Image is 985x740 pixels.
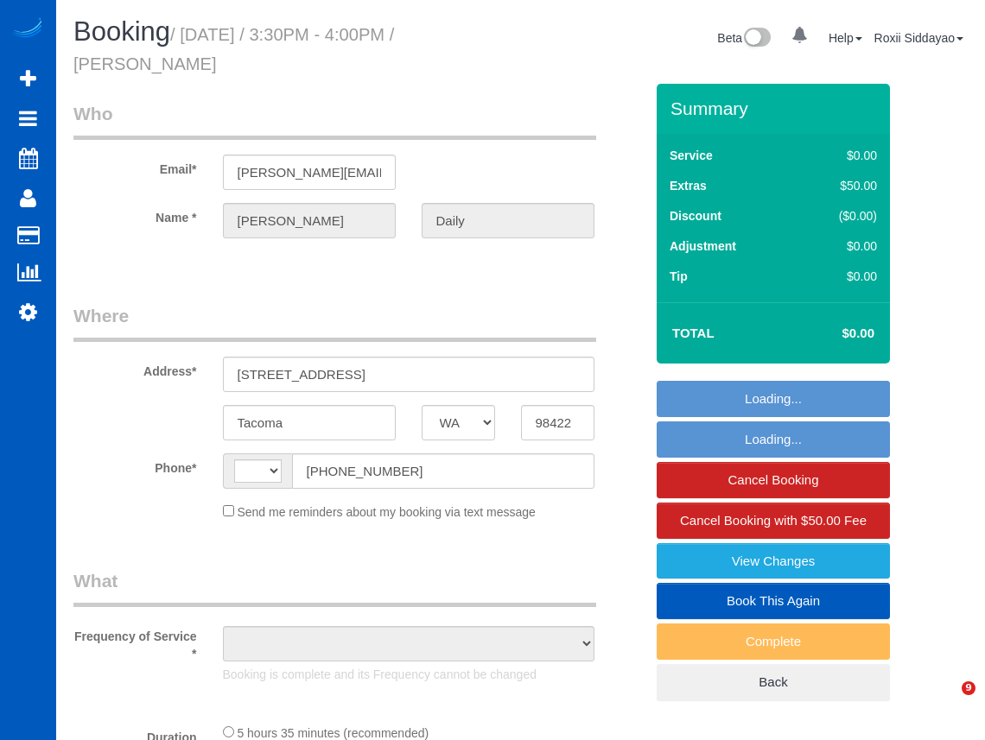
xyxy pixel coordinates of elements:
[60,155,210,178] label: Email*
[237,505,536,519] span: Send me reminders about my booking via text message
[657,462,890,498] a: Cancel Booking
[60,357,210,380] label: Address*
[223,405,396,440] input: City*
[803,177,877,194] div: $50.00
[657,503,890,539] a: Cancel Booking with $50.00 Fee
[60,203,210,226] label: Name *
[292,453,594,489] input: Phone*
[670,237,736,255] label: Adjustment
[874,31,963,45] a: Roxii Siddayao
[422,203,594,238] input: Last Name*
[926,681,968,723] iframe: Intercom live chat
[223,666,594,683] p: Booking is complete and its Frequency cannot be changed
[829,31,862,45] a: Help
[791,326,874,341] h4: $0.00
[670,98,881,118] h3: Summary
[670,147,713,164] label: Service
[803,237,877,255] div: $0.00
[10,17,45,41] img: Automaid Logo
[670,268,688,285] label: Tip
[223,203,396,238] input: First Name*
[73,25,394,73] small: / [DATE] / 3:30PM - 4:00PM / [PERSON_NAME]
[237,726,429,740] span: 5 hours 35 minutes (recommended)
[742,28,771,50] img: New interface
[73,568,596,607] legend: What
[670,207,721,225] label: Discount
[672,326,715,340] strong: Total
[73,16,170,47] span: Booking
[657,543,890,579] a: View Changes
[680,513,867,528] span: Cancel Booking with $50.00 Fee
[223,155,396,190] input: Email*
[803,207,877,225] div: ($0.00)
[60,622,210,662] label: Frequency of Service *
[670,177,707,194] label: Extras
[521,405,594,440] input: Zip Code*
[73,303,596,342] legend: Where
[60,453,210,477] label: Phone*
[803,268,877,285] div: $0.00
[717,31,771,45] a: Beta
[803,147,877,164] div: $0.00
[73,101,596,140] legend: Who
[962,681,975,695] span: 9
